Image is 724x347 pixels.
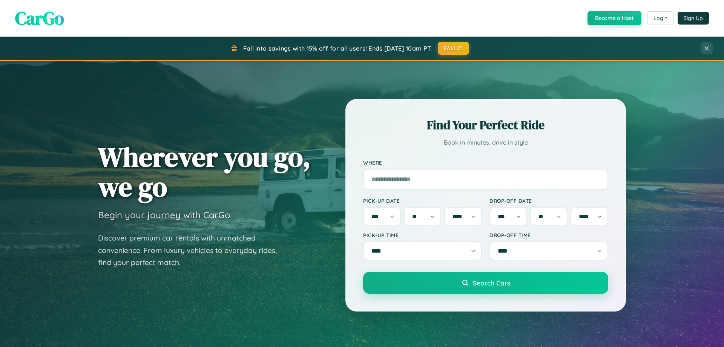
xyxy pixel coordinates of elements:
label: Pick-up Date [363,197,482,204]
p: Discover premium car rentals with unmatched convenience. From luxury vehicles to everyday rides, ... [98,232,287,269]
label: Drop-off Time [489,232,608,238]
h2: Find Your Perfect Ride [363,117,608,133]
h3: Begin your journey with CarGo [98,209,230,221]
label: Where [363,159,608,166]
button: Login [647,11,674,25]
span: Search Cars [473,279,510,287]
button: Become a Host [587,11,641,25]
button: FALL15 [438,42,469,55]
button: Search Cars [363,272,608,294]
h1: Wherever you go, we go [98,142,311,202]
span: Fall into savings with 15% off for all users! Ends [DATE] 10am PT. [243,45,432,52]
button: Sign Up [678,12,709,25]
label: Drop-off Date [489,197,608,204]
span: CarGo [15,6,64,31]
p: Book in minutes, drive in style [363,137,608,148]
label: Pick-up Time [363,232,482,238]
